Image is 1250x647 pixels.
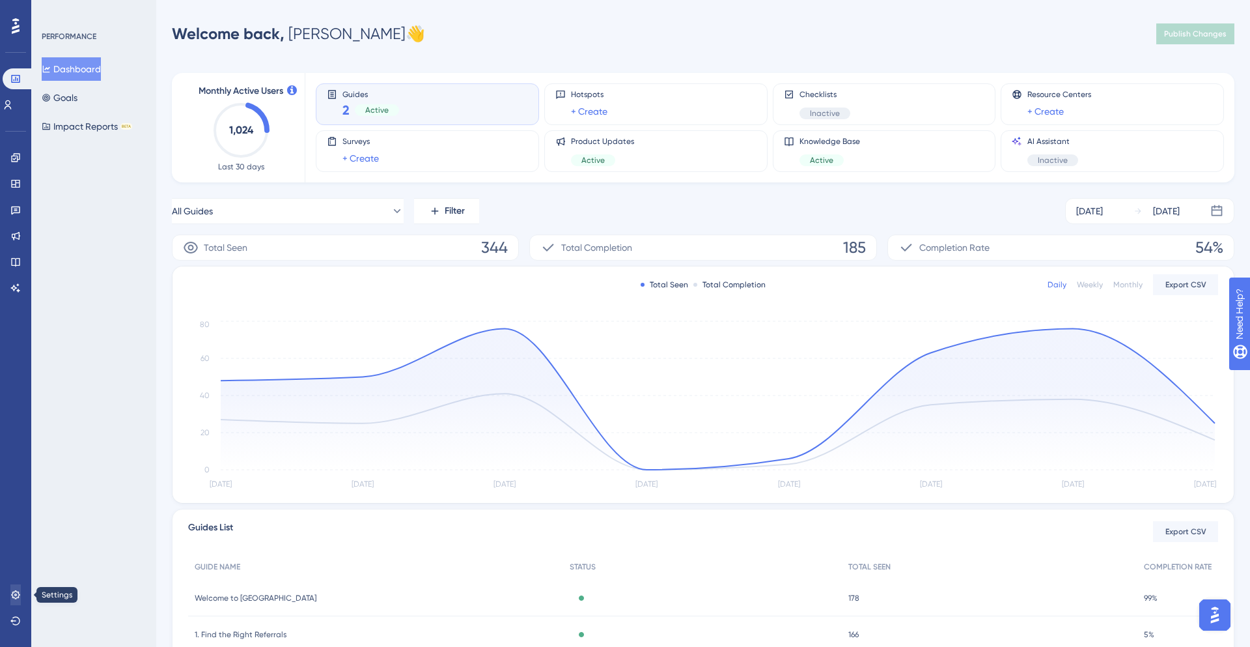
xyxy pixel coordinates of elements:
[342,101,350,119] span: 2
[172,203,213,219] span: All Guides
[1195,596,1234,635] iframe: UserGuiding AI Assistant Launcher
[218,162,264,172] span: Last 30 days
[1164,29,1227,39] span: Publish Changes
[561,240,632,255] span: Total Completion
[1144,562,1212,572] span: COMPLETION RATE
[1038,155,1068,165] span: Inactive
[172,24,285,43] span: Welcome back,
[172,23,425,44] div: [PERSON_NAME] 👋
[172,198,404,224] button: All Guides
[342,151,379,166] a: + Create
[342,89,399,98] span: Guides
[1165,526,1206,537] span: Export CSV
[1153,203,1180,219] div: [DATE]
[799,89,850,100] span: Checklists
[1048,280,1066,290] div: Daily
[919,240,990,255] span: Completion Rate
[810,155,833,165] span: Active
[810,108,840,119] span: Inactive
[581,155,605,165] span: Active
[848,629,859,640] span: 166
[1027,104,1064,119] a: + Create
[210,480,232,489] tspan: [DATE]
[799,136,860,147] span: Knowledge Base
[493,480,516,489] tspan: [DATE]
[1165,280,1206,290] span: Export CSV
[188,520,233,543] span: Guides List
[414,198,479,224] button: Filter
[571,89,607,100] span: Hotspots
[1027,89,1091,100] span: Resource Centers
[1113,280,1143,290] div: Monthly
[843,237,866,258] span: 185
[571,136,634,147] span: Product Updates
[200,320,210,329] tspan: 80
[204,465,210,474] tspan: 0
[1195,237,1223,258] span: 54%
[848,562,891,572] span: TOTAL SEEN
[693,280,766,290] div: Total Completion
[200,391,210,400] tspan: 40
[920,480,942,489] tspan: [DATE]
[201,428,210,437] tspan: 20
[1156,23,1234,44] button: Publish Changes
[352,480,374,489] tspan: [DATE]
[641,280,688,290] div: Total Seen
[365,105,389,115] span: Active
[201,354,210,363] tspan: 60
[31,3,81,19] span: Need Help?
[1144,593,1158,603] span: 99%
[42,115,132,138] button: Impact ReportsBETA
[204,240,247,255] span: Total Seen
[635,480,658,489] tspan: [DATE]
[1076,203,1103,219] div: [DATE]
[1077,280,1103,290] div: Weekly
[42,86,77,109] button: Goals
[1153,521,1218,542] button: Export CSV
[1153,274,1218,295] button: Export CSV
[481,237,508,258] span: 344
[445,203,465,219] span: Filter
[195,629,286,640] span: 1. Find the Right Referrals
[229,124,254,136] text: 1,024
[1062,480,1084,489] tspan: [DATE]
[1194,480,1216,489] tspan: [DATE]
[42,31,96,42] div: PERFORMANCE
[1144,629,1154,640] span: 5%
[342,136,379,147] span: Surveys
[571,104,607,119] a: + Create
[778,480,800,489] tspan: [DATE]
[570,562,596,572] span: STATUS
[199,83,283,99] span: Monthly Active Users
[195,593,316,603] span: Welcome to [GEOGRAPHIC_DATA]
[195,562,240,572] span: GUIDE NAME
[42,57,101,81] button: Dashboard
[848,593,859,603] span: 178
[120,123,132,130] div: BETA
[1027,136,1078,147] span: AI Assistant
